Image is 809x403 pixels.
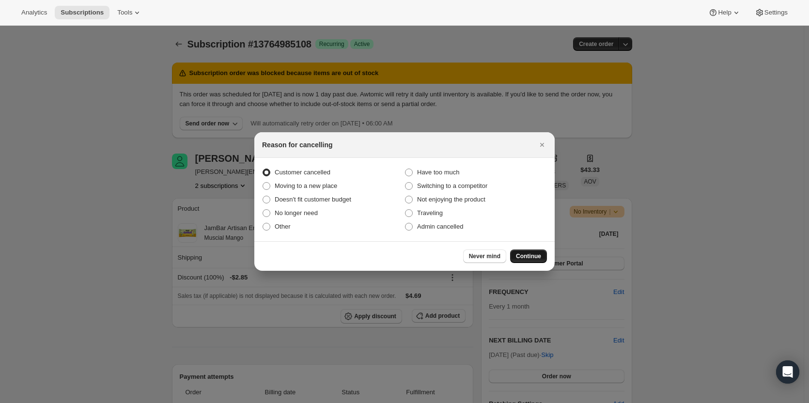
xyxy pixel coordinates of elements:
button: Settings [749,6,793,19]
button: Help [702,6,747,19]
span: Moving to a new place [275,182,337,189]
button: Tools [111,6,148,19]
span: Switching to a competitor [417,182,487,189]
h2: Reason for cancelling [262,140,332,150]
button: Close [535,138,549,152]
span: Subscriptions [61,9,104,16]
span: Tools [117,9,132,16]
button: Continue [510,249,547,263]
span: Other [275,223,291,230]
div: Open Intercom Messenger [776,360,799,384]
span: Help [718,9,731,16]
span: Admin cancelled [417,223,463,230]
button: Never mind [463,249,506,263]
span: Settings [764,9,788,16]
span: Continue [516,252,541,260]
span: Analytics [21,9,47,16]
span: Have too much [417,169,459,176]
span: Not enjoying the product [417,196,485,203]
span: No longer need [275,209,318,217]
button: Analytics [16,6,53,19]
button: Subscriptions [55,6,109,19]
span: Customer cancelled [275,169,330,176]
span: Doesn't fit customer budget [275,196,351,203]
span: Traveling [417,209,443,217]
span: Never mind [469,252,500,260]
